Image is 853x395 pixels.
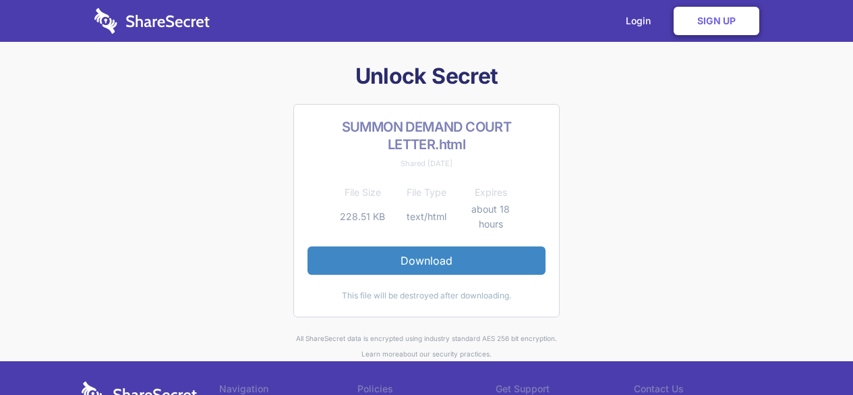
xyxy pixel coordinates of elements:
[394,201,459,233] td: text/html
[674,7,759,35] a: Sign Up
[307,288,546,303] div: This file will be destroyed after downloading.
[307,246,546,275] a: Download
[361,350,399,358] a: Learn more
[459,184,523,201] th: Expires
[94,8,210,34] img: logo-wordmark-white-trans-d4663122ce5f474addd5e946df7df03e33cb6a1c49d2221995e7729f52c070b2.svg
[307,156,546,171] div: Shared [DATE]
[307,118,546,153] h2: SUMMON DEMAND COURT LETTER.html
[394,184,459,201] th: File Type
[82,331,772,361] div: All ShareSecret data is encrypted using industry standard AES 256 bit encryption. about our secur...
[330,201,394,233] td: 228.51 KB
[82,62,772,90] h1: Unlock Secret
[459,201,523,233] td: about 18 hours
[330,184,394,201] th: File Size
